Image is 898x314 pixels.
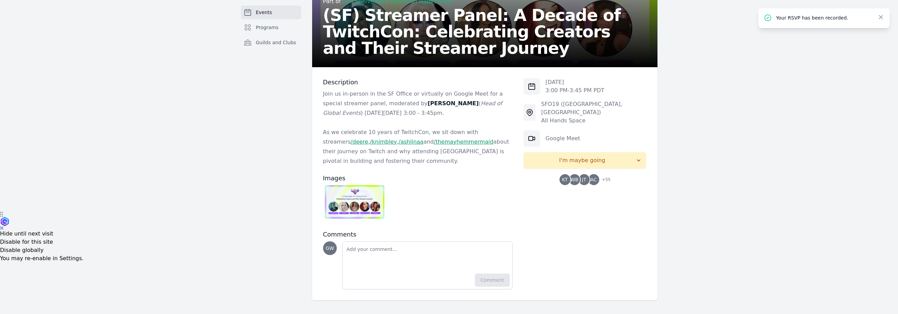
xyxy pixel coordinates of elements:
a: /ashlinaa [399,138,423,145]
a: Programs [241,21,301,34]
span: I'm maybe going [529,156,635,165]
h3: Comments [323,230,513,239]
span: JT [582,177,586,182]
p: 3:00 PM - 3:45 PM PDT [545,86,604,95]
p: Your RSVP has been recorded. [776,14,872,21]
span: + 55 [598,176,611,185]
span: Guilds and Clubs [256,39,296,46]
span: Events [256,9,272,16]
a: /knimbley [370,138,397,145]
div: All Hands Space [541,117,646,125]
a: /deere [350,138,368,145]
span: KT [562,177,568,182]
nav: Sidebar [241,5,301,60]
a: Events [241,5,301,19]
a: Google Meet [545,135,580,142]
span: GW [325,246,334,251]
p: As we celebrate 10 years of TwitchCon, we sit down with streamers , , and about their journey on ... [323,128,513,166]
div: SFO19 ([GEOGRAPHIC_DATA], [GEOGRAPHIC_DATA]) [541,100,646,117]
img: 10th%20anni%20streamer%20panel%20graphic.jpg [325,185,385,219]
h2: (SF) Streamer Panel: A Decade of TwitchCon: Celebrating Creators and Their Streamer Journey [323,7,647,56]
h3: Description [323,78,513,86]
span: Programs [256,24,279,31]
button: I'm maybe going [524,152,646,169]
strong: [PERSON_NAME] [428,100,479,107]
button: Comment [475,274,510,287]
a: Guilds and Clubs [241,36,301,49]
h3: Images [323,174,513,182]
a: /themayhemmermaid [434,138,493,145]
span: AC [590,177,597,182]
p: [DATE] [545,78,604,86]
em: Head of Global Events [323,100,502,116]
span: WB [570,177,578,182]
p: Join us in-person in the SF Office or virtually on Google Meet for a special streamer panel, mode... [323,89,513,118]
